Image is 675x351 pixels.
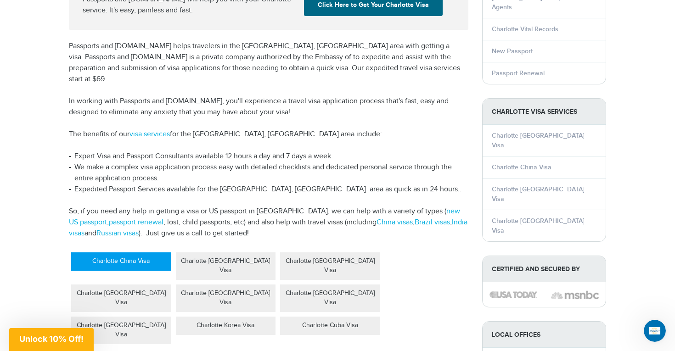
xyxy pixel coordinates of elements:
[492,25,558,33] a: Charlotte Vital Records
[483,322,606,348] strong: LOCAL OFFICES
[109,218,163,227] a: passport renewal
[69,207,460,227] a: new US passport
[489,291,537,298] img: image description
[71,317,171,344] div: Charlotte [GEOGRAPHIC_DATA] Visa
[280,252,380,280] div: Charlotte [GEOGRAPHIC_DATA] Visa
[483,99,606,125] strong: Charlotte Visa Services
[492,47,533,55] a: New Passport
[492,185,585,203] a: Charlotte [GEOGRAPHIC_DATA] Visa
[280,284,380,312] div: Charlotte [GEOGRAPHIC_DATA] Visa
[492,132,585,149] a: Charlotte [GEOGRAPHIC_DATA] Visa
[176,317,276,335] div: Charlotte Korea Visa
[69,41,468,85] p: Passports and [DOMAIN_NAME] helps travelers in the [GEOGRAPHIC_DATA], [GEOGRAPHIC_DATA] area with...
[69,184,468,195] li: Expedited Passport Services available for the [GEOGRAPHIC_DATA], [GEOGRAPHIC_DATA] area as quick ...
[69,162,468,184] li: We make a complex visa application process easy with detailed checklists and dedicated personal s...
[69,129,468,140] p: The benefits of our for the [GEOGRAPHIC_DATA], [GEOGRAPHIC_DATA] area include:
[377,218,413,227] a: China visas
[69,218,467,238] a: India visas
[71,252,171,271] div: Charlotte China Visa
[280,317,380,335] div: Charlotte Cuba Visa
[69,96,468,118] p: In working with Passports and [DOMAIN_NAME], you'll experience a travel visa application process ...
[71,284,171,312] div: Charlotte [GEOGRAPHIC_DATA] Visa
[69,206,468,239] p: So, if you need any help in getting a visa or US passport in [GEOGRAPHIC_DATA], we can help with ...
[492,69,545,77] a: Passport Renewal
[176,252,276,280] div: Charlotte [GEOGRAPHIC_DATA] Visa
[492,217,585,234] a: Charlotte [GEOGRAPHIC_DATA] Visa
[19,334,84,344] span: Unlock 10% Off!
[483,256,606,282] strong: Certified and Secured by
[9,328,94,351] div: Unlock 10% Off!
[415,218,450,227] a: Brazil visas
[176,284,276,312] div: Charlotte [GEOGRAPHIC_DATA] Visa
[492,163,551,171] a: Charlotte China Visa
[551,290,599,301] img: image description
[69,151,468,162] li: Expert Visa and Passport Consultants available 12 hours a day and 7 days a week.
[96,229,139,238] a: Russian visas
[644,320,666,342] iframe: Intercom live chat
[129,130,170,139] a: visa services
